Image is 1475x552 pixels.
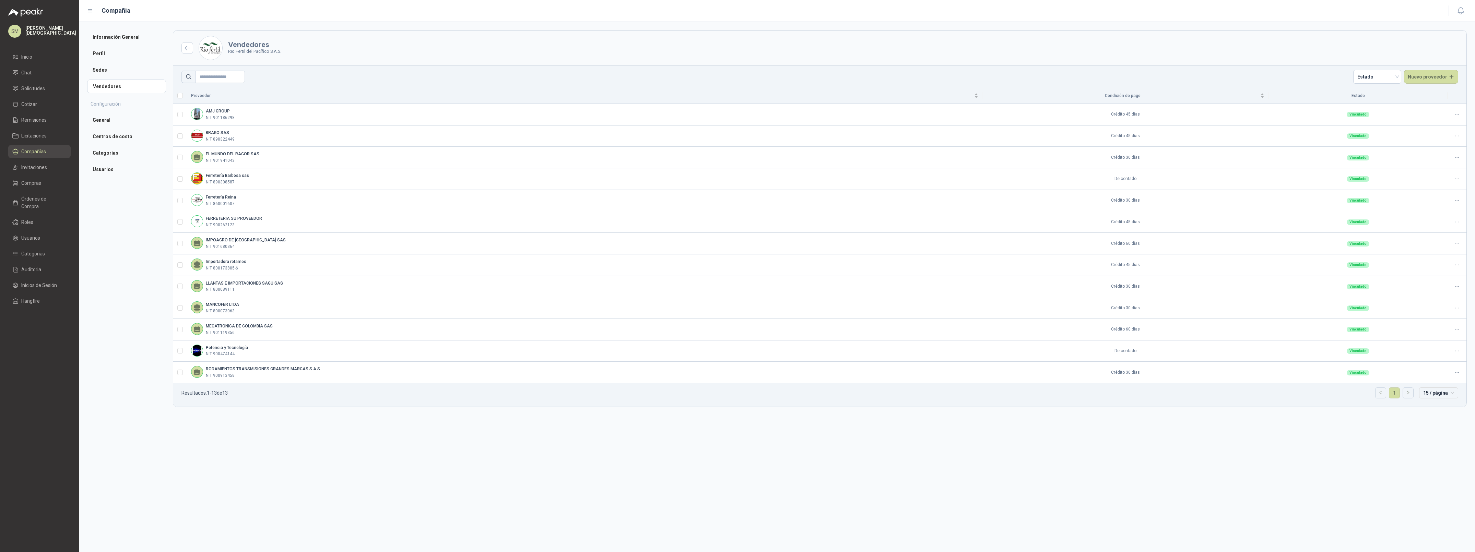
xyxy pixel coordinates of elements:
[87,30,166,44] a: Información General
[21,297,40,305] span: Hangfire
[191,345,203,356] img: Company Logo
[87,80,166,93] a: Vendedores
[25,26,76,35] p: [PERSON_NAME] [DEMOGRAPHIC_DATA]
[206,367,320,371] b: RODAMIENTOS TRANSMISIONES GRANDES MARCAS S.A.S
[982,168,1269,190] td: De contado
[206,201,235,207] p: NIT 860001607
[982,211,1269,233] td: Crédito 45 días
[87,130,166,143] li: Centros de costo
[1347,133,1369,139] div: Vinculado
[206,351,235,357] p: NIT 900474144
[191,216,203,227] img: Company Logo
[1347,348,1369,354] div: Vinculado
[8,231,71,244] a: Usuarios
[982,297,1269,319] td: Crédito 30 días
[1389,387,1400,398] li: 1
[1375,387,1386,398] li: Página anterior
[1406,391,1410,395] span: right
[1347,112,1369,117] div: Vinculado
[8,129,71,142] a: Licitaciones
[8,161,71,174] a: Invitaciones
[199,36,222,60] img: Company Logo
[21,100,37,108] span: Cotizar
[206,308,235,314] p: NIT 800073063
[87,113,166,127] a: General
[1376,388,1386,398] button: left
[21,116,47,124] span: Remisiones
[1347,176,1369,182] div: Vinculado
[191,108,203,120] img: Company Logo
[1347,241,1369,247] div: Vinculado
[1357,72,1397,82] span: Estado
[206,329,235,336] p: NIT 901119356
[982,233,1269,254] td: Crédito 60 días
[206,157,235,164] p: NIT 901941043
[191,93,973,99] span: Proveedor
[1389,388,1400,398] a: 1
[206,324,273,328] b: MECATRONICA DE COLOMBIA SAS
[1379,391,1383,395] span: left
[206,152,259,156] b: EL MUNDO DEL RACOR SAS
[206,238,286,242] b: IMPOAGRO DE [GEOGRAPHIC_DATA] SAS
[206,286,235,293] p: NIT 800089111
[206,136,235,143] p: NIT 890322449
[228,48,281,55] p: Rio Fertil del Pacífico S.A.S.
[8,295,71,308] a: Hangfire
[206,130,229,135] b: BRAKO SAS
[206,195,236,200] b: Ferretería Reina
[191,173,203,184] img: Company Logo
[982,340,1269,362] td: De contado
[21,164,47,171] span: Invitaciones
[8,216,71,229] a: Roles
[21,148,46,155] span: Compañías
[228,41,281,48] h3: Vendedores
[1403,387,1414,398] li: Página siguiente
[1347,327,1369,332] div: Vinculado
[982,190,1269,212] td: Crédito 30 días
[206,259,246,264] b: Importadora rotamos
[1347,198,1369,203] div: Vinculado
[206,109,230,113] b: AMJ GROUP
[87,63,166,77] li: Sedes
[191,130,203,141] img: Company Logo
[8,66,71,79] a: Chat
[8,25,21,38] div: SM
[8,98,71,111] a: Cotizar
[1347,262,1369,268] div: Vinculado
[982,362,1269,383] td: Crédito 30 días
[21,195,64,210] span: Órdenes de Compra
[8,113,71,127] a: Remisiones
[206,265,238,272] p: NIT 800173805-6
[8,279,71,292] a: Inicios de Sesión
[206,222,235,228] p: NIT 900262123
[21,132,47,140] span: Licitaciones
[102,6,130,15] h1: Compañia
[87,146,166,160] a: Categorías
[1403,388,1413,398] button: right
[8,247,71,260] a: Categorías
[8,82,71,95] a: Solicitudes
[206,179,235,185] p: NIT 890308587
[21,85,45,92] span: Solicitudes
[21,234,40,242] span: Usuarios
[1268,88,1448,104] th: Estado
[8,177,71,190] a: Compras
[21,281,57,289] span: Inicios de Sesión
[982,319,1269,340] td: Crédito 60 días
[191,194,203,206] img: Company Logo
[982,88,1269,104] th: Condición de pago
[87,47,166,60] li: Perfil
[1404,70,1459,84] button: Nuevo proveedor
[1347,370,1369,375] div: Vinculado
[1347,305,1369,311] div: Vinculado
[1423,388,1454,398] span: 15 / página
[187,88,982,104] th: Proveedor
[982,147,1269,168] td: Crédito 30 días
[87,163,166,176] a: Usuarios
[21,250,45,257] span: Categorías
